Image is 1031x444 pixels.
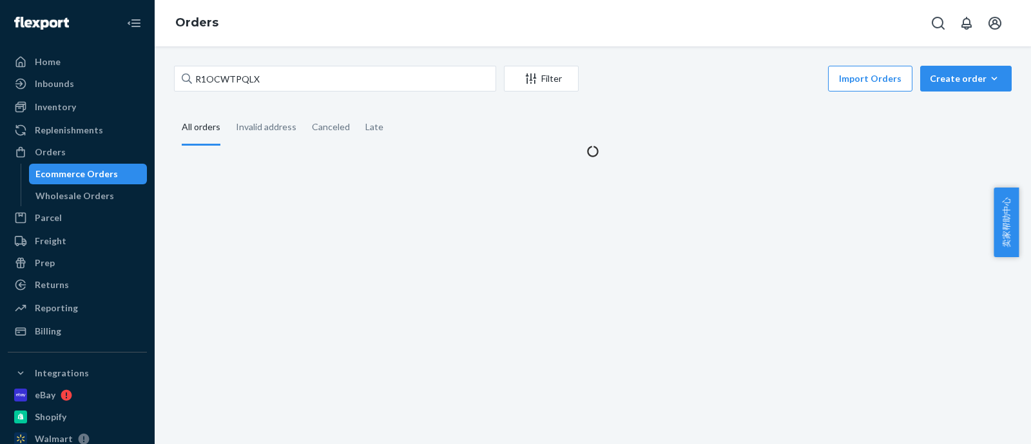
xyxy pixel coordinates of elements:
button: Open Search Box [925,10,951,36]
div: Invalid address [236,110,296,144]
div: Orders [35,146,66,159]
button: Open notifications [954,10,979,36]
div: Create order [930,72,1002,85]
div: Canceled [312,110,350,144]
div: Filter [505,72,578,85]
a: Prep [8,253,147,273]
a: Freight [8,231,147,251]
button: Import Orders [828,66,912,92]
div: Integrations [35,367,89,380]
button: Filter [504,66,579,92]
a: Home [8,52,147,72]
a: eBay [8,385,147,405]
a: Returns [8,275,147,295]
div: Late [365,110,383,144]
div: Replenishments [35,124,103,137]
div: Parcel [35,211,62,224]
input: Search orders [174,66,496,92]
a: Replenishments [8,120,147,140]
div: Freight [35,235,66,247]
div: Reporting [35,302,78,314]
div: eBay [35,389,55,401]
button: 卖家帮助中心 [994,188,1019,257]
a: Parcel [8,208,147,228]
a: Billing [8,321,147,342]
div: Ecommerce Orders [35,168,118,180]
div: Inventory [35,101,76,113]
a: Ecommerce Orders [29,164,148,184]
a: Orders [8,142,147,162]
div: Wholesale Orders [35,189,114,202]
button: Create order [920,66,1012,92]
div: Prep [35,256,55,269]
button: Open account menu [982,10,1008,36]
div: All orders [182,110,220,146]
a: Orders [175,15,218,30]
a: Reporting [8,298,147,318]
a: Inventory [8,97,147,117]
div: Billing [35,325,61,338]
div: Returns [35,278,69,291]
a: Wholesale Orders [29,186,148,206]
div: Shopify [35,410,66,423]
div: Home [35,55,61,68]
ol: breadcrumbs [165,5,229,42]
a: Inbounds [8,73,147,94]
img: Flexport logo [14,17,69,30]
button: Integrations [8,363,147,383]
a: Shopify [8,407,147,427]
button: Close Navigation [121,10,147,36]
div: Inbounds [35,77,74,90]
